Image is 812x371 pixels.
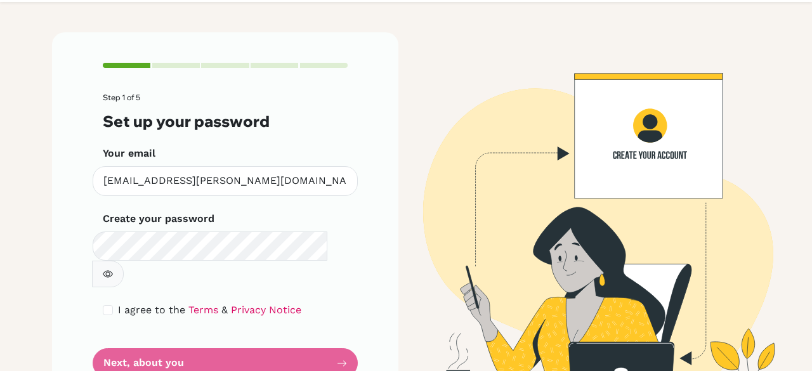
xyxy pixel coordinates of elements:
[188,304,218,316] a: Terms
[231,304,301,316] a: Privacy Notice
[93,166,358,196] input: Insert your email*
[103,93,140,102] span: Step 1 of 5
[103,146,155,161] label: Your email
[103,112,348,131] h3: Set up your password
[221,304,228,316] span: &
[118,304,185,316] span: I agree to the
[103,211,214,226] label: Create your password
